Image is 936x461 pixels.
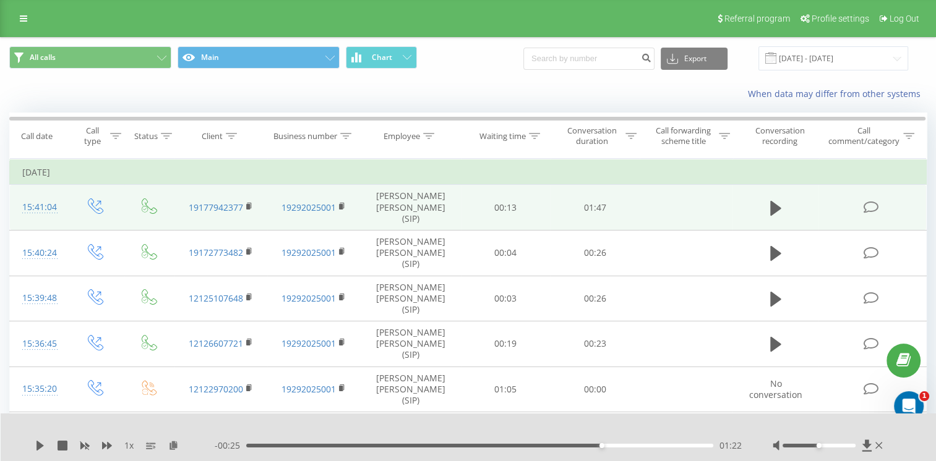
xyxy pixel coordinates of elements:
div: Conversation duration [561,125,622,146]
input: Search by number [523,48,655,70]
div: 15:35:20 [22,377,54,401]
td: [PERSON_NAME] [PERSON_NAME] (SIP) [361,185,461,230]
a: 19292025001 [281,292,336,304]
td: 03:44 [550,412,640,458]
div: Accessibility label [599,443,604,448]
div: Waiting time [479,131,526,142]
td: 00:04 [461,230,551,276]
span: 1 x [124,439,134,452]
a: 19172773482 [189,247,243,258]
td: 01:47 [550,185,640,230]
td: [GEOGRAPHIC_DATA] (Rentals) [174,412,267,458]
td: 00:26 [550,276,640,321]
td: [PERSON_NAME] [PERSON_NAME] (SIP) [361,321,461,367]
div: Client [202,131,223,142]
div: Call date [21,131,53,142]
span: 1 [919,391,929,401]
div: 15:40:24 [22,241,54,265]
td: 00:19 [461,321,551,367]
button: Main [178,46,340,69]
a: 12122970200 [189,383,243,395]
td: 00:26 [550,230,640,276]
td: 00:03 [461,276,551,321]
div: Call forwarding scheme title [651,125,716,146]
span: No conversation [749,378,802,400]
div: 15:39:48 [22,286,54,310]
span: Referral program [724,14,790,23]
td: 00:23 [550,321,640,367]
div: Call comment/category [828,125,900,146]
div: 15:36:45 [22,332,54,356]
div: Call type [78,125,107,146]
td: [PERSON_NAME] [PERSON_NAME] (SIP) [361,366,461,412]
span: 01:22 [719,439,742,452]
span: Profile settings [812,14,869,23]
span: Log Out [890,14,919,23]
td: [PERSON_NAME] [PERSON_NAME] (SIP) [361,230,461,276]
div: Status [134,131,158,142]
div: Accessibility label [817,443,822,448]
div: Employee [384,131,420,142]
td: [PERSON_NAME] [PERSON_NAME] (SIP) [361,276,461,321]
a: 19177942377 [189,201,243,213]
td: 00:00 [550,366,640,412]
div: Business number [273,131,337,142]
td: 00:13 [461,185,551,230]
td: 00:02 [461,412,551,458]
td: [DATE] [10,160,927,185]
span: All calls [30,53,56,62]
a: 19292025001 [281,337,336,349]
span: - 00:25 [215,439,246,452]
a: When data may differ from other systems [748,88,927,99]
a: 19292025001 [281,383,336,395]
a: 19292025001 [281,201,336,213]
a: 12125107648 [189,292,243,304]
a: 12126607721 [189,337,243,349]
span: Chart [372,53,392,62]
div: Conversation recording [744,125,816,146]
iframe: Intercom live chat [894,391,924,421]
a: 19292025001 [281,247,336,258]
button: Chart [346,46,417,69]
button: Export [661,48,728,70]
div: 15:41:04 [22,195,54,219]
button: All calls [9,46,171,69]
td: 01:05 [461,366,551,412]
td: [PERSON_NAME] [PERSON_NAME] (SIP) [361,412,461,458]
